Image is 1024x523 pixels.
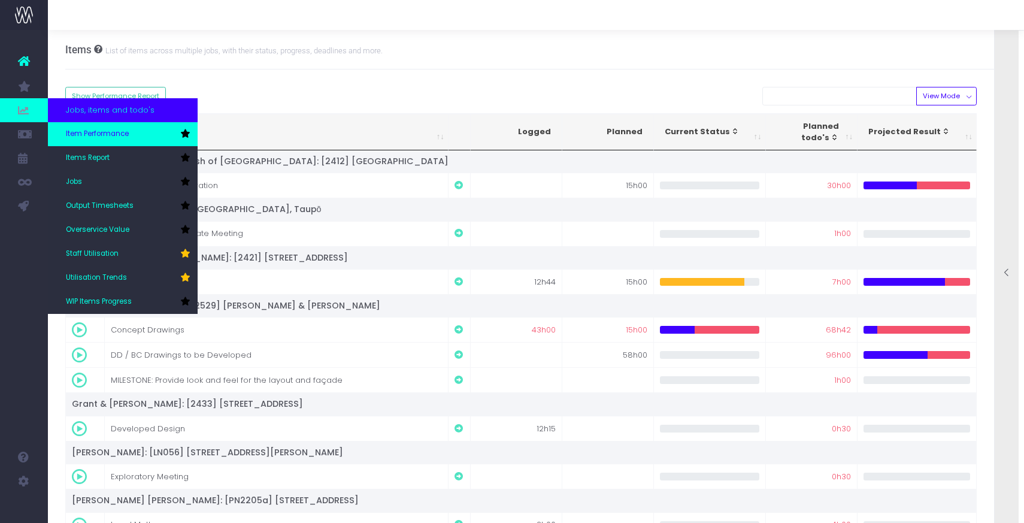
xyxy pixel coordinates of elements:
[66,246,977,269] td: [PERSON_NAME] & [PERSON_NAME]: [2421] [STREET_ADDRESS]
[66,441,977,464] td: [PERSON_NAME]: [LN056] [STREET_ADDRESS][PERSON_NAME]
[66,177,82,188] span: Jobs
[48,146,198,170] a: Items Report
[105,416,449,441] td: Developed Design
[562,114,654,150] th: Planned
[66,297,132,307] span: WIP Items Progress
[471,269,562,294] td: 12h44
[66,104,154,116] span: Jobs, items and todo's
[66,201,134,211] span: Output Timesheets
[66,392,977,415] td: Grant & [PERSON_NAME]: [2433] [STREET_ADDRESS]
[66,273,127,283] span: Utilisation Trends
[916,87,977,105] button: View Mode
[827,180,851,192] span: 30h00
[48,266,198,290] a: Utilisation Trends
[48,194,198,218] a: Output Timesheets
[626,324,647,336] span: 15h00
[471,114,562,150] th: Logged
[532,324,556,336] span: 43h00
[102,44,383,56] small: List of items across multiple jobs, with their status, progress, deadlines and more.
[105,269,449,294] td: Developed Design
[858,114,977,150] th: Projected Result: activate to sort column ascending
[105,464,449,489] td: Exploratory Meeting
[66,294,977,317] td: Fitout Solutions Limited: [PN2529] [PERSON_NAME] & [PERSON_NAME]
[66,150,977,173] td: [DEMOGRAPHIC_DATA] Parish of [GEOGRAPHIC_DATA]: [2412] [GEOGRAPHIC_DATA]
[105,367,449,392] td: MILESTONE: Provide look and feel for the layout and façade
[116,126,431,138] div: Item
[562,342,654,367] td: 58h00
[48,218,198,242] a: Overservice Value
[105,173,449,198] td: 04 Tendering - Preparation
[573,126,643,138] div: Planned
[834,228,851,240] span: 1h00
[65,44,92,56] span: Items
[562,173,654,198] td: 15h00
[48,242,198,266] a: Staff Utilisation
[48,122,198,146] a: Item Performance
[105,317,449,342] td: Concept Drawings
[48,170,198,194] a: Jobs
[48,290,198,314] a: WIP Items Progress
[66,129,129,140] span: Item Performance
[65,87,166,105] button: Show Performance Report
[15,499,33,517] img: images/default_profile_image.png
[66,249,119,259] span: Staff Utilisation
[834,374,851,386] span: 1h00
[481,126,551,138] div: Logged
[66,153,110,164] span: Items Report
[766,114,858,150] th: Planned todo's: activate to sort column ascending
[665,126,748,138] div: Current Status
[105,114,449,150] th: Item: activate to sort column ascending
[654,114,767,150] th: Current Status: activate to sort column ascending
[832,423,851,435] span: 0h30
[826,349,851,361] span: 96h00
[471,416,562,441] td: 12h15
[66,225,129,235] span: Overservice Value
[832,471,851,483] span: 0h30
[66,198,977,220] td: [PERSON_NAME]: [PN2525] [GEOGRAPHIC_DATA], Taupō
[105,342,449,367] td: DD / BC Drawings to be Developed
[868,126,959,138] div: Projected Result
[832,276,851,288] span: 7h00
[777,120,839,144] div: Planned todo's
[562,269,654,294] td: 15h00
[66,489,977,512] td: [PERSON_NAME] [PERSON_NAME]: [PN2205a] [STREET_ADDRESS]
[105,221,449,246] td: MILESTONE: Client Update Meeting
[826,324,851,336] span: 68h42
